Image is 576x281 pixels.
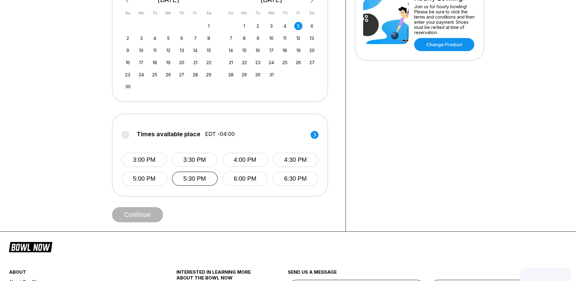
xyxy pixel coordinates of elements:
div: Fr [191,9,199,17]
div: Choose Sunday, November 16th, 2025 [124,58,132,67]
div: Choose Saturday, December 27th, 2025 [308,58,316,67]
div: Choose Tuesday, December 16th, 2025 [254,46,262,54]
div: Choose Thursday, November 20th, 2025 [178,58,186,67]
div: Choose Sunday, December 14th, 2025 [227,46,235,54]
div: Choose Tuesday, November 11th, 2025 [151,46,159,54]
div: Mo [240,9,248,17]
div: Choose Friday, November 21st, 2025 [191,58,199,67]
div: Choose Thursday, December 11th, 2025 [281,34,289,42]
div: We [164,9,172,17]
div: Choose Sunday, November 23rd, 2025 [124,71,132,79]
button: 5:30 PM [172,172,218,186]
div: Choose Tuesday, December 2nd, 2025 [254,22,262,30]
div: Choose Tuesday, December 9th, 2025 [254,34,262,42]
div: Choose Friday, November 14th, 2025 [191,46,199,54]
button: 6:00 PM [222,172,268,186]
button: 3:00 PM [121,153,167,167]
div: Choose Monday, November 10th, 2025 [137,46,145,54]
button: 3:30 PM [172,153,218,167]
div: Choose Tuesday, November 4th, 2025 [151,34,159,42]
div: Choose Friday, November 7th, 2025 [191,34,199,42]
div: Choose Saturday, November 15th, 2025 [205,46,213,54]
div: Choose Saturday, November 22nd, 2025 [205,58,213,67]
div: Choose Thursday, November 13th, 2025 [178,46,186,54]
div: Choose Wednesday, November 12th, 2025 [164,46,172,54]
div: Choose Friday, November 28th, 2025 [191,71,199,79]
div: Choose Tuesday, November 25th, 2025 [151,71,159,79]
div: Choose Monday, December 22nd, 2025 [240,58,248,67]
div: Choose Tuesday, December 23rd, 2025 [254,58,262,67]
div: Sa [308,9,316,17]
div: We [267,9,275,17]
div: Choose Saturday, December 6th, 2025 [308,22,316,30]
button: 5:00 PM [121,172,167,186]
div: Th [281,9,289,17]
span: Times available place [137,131,200,137]
div: Choose Monday, November 17th, 2025 [137,58,145,67]
div: Choose Saturday, November 8th, 2025 [205,34,213,42]
div: Choose Sunday, December 28th, 2025 [227,71,235,79]
div: about [9,269,148,278]
div: Su [124,9,132,17]
div: Choose Wednesday, December 24th, 2025 [267,58,275,67]
div: Su [227,9,235,17]
button: 4:00 PM [222,153,268,167]
div: Choose Saturday, November 1st, 2025 [205,22,213,30]
div: Fr [294,9,302,17]
div: Choose Monday, December 1st, 2025 [240,22,248,30]
div: Choose Tuesday, December 30th, 2025 [254,71,262,79]
div: Choose Monday, December 29th, 2025 [240,71,248,79]
div: Choose Wednesday, November 5th, 2025 [164,34,172,42]
div: Choose Sunday, December 21st, 2025 [227,58,235,67]
div: Choose Thursday, December 25th, 2025 [281,58,289,67]
div: month 2025-11 [123,21,214,91]
div: Choose Saturday, December 20th, 2025 [308,46,316,54]
div: Choose Saturday, December 13th, 2025 [308,34,316,42]
div: Choose Wednesday, December 17th, 2025 [267,46,275,54]
div: Choose Friday, December 5th, 2025 [294,22,302,30]
div: Choose Monday, November 24th, 2025 [137,71,145,79]
div: Choose Wednesday, December 10th, 2025 [267,34,275,42]
div: Choose Friday, December 12th, 2025 [294,34,302,42]
div: Choose Saturday, November 29th, 2025 [205,71,213,79]
div: Choose Thursday, November 6th, 2025 [178,34,186,42]
div: Choose Wednesday, November 19th, 2025 [164,58,172,67]
div: Choose Monday, December 8th, 2025 [240,34,248,42]
div: Choose Monday, November 3rd, 2025 [137,34,145,42]
div: Choose Friday, December 19th, 2025 [294,46,302,54]
button: 4:30 PM [273,153,319,167]
div: Sa [205,9,213,17]
div: Choose Friday, December 26th, 2025 [294,58,302,67]
div: Choose Wednesday, December 31st, 2025 [267,71,275,79]
button: 6:30 PM [273,172,319,186]
span: EDT -04:00 [205,131,235,137]
div: Choose Monday, December 15th, 2025 [240,46,248,54]
div: Choose Thursday, November 27th, 2025 [178,71,186,79]
div: Choose Sunday, November 9th, 2025 [124,46,132,54]
div: Choose Wednesday, December 3rd, 2025 [267,22,275,30]
div: Choose Sunday, November 30th, 2025 [124,82,132,91]
div: Join us for hourly bowling! Please be sure to click the terms and conditions and then enter your ... [414,4,476,35]
div: Choose Wednesday, November 26th, 2025 [164,71,172,79]
div: Choose Thursday, December 18th, 2025 [281,46,289,54]
div: Choose Sunday, December 7th, 2025 [227,34,235,42]
div: Th [178,9,186,17]
div: Tu [254,9,262,17]
div: Choose Sunday, November 2nd, 2025 [124,34,132,42]
div: Mo [137,9,145,17]
div: month 2025-12 [226,21,317,79]
div: send us a message [288,269,567,280]
div: Choose Tuesday, November 18th, 2025 [151,58,159,67]
a: Change Product [414,38,474,51]
div: Tu [151,9,159,17]
div: Choose Thursday, December 4th, 2025 [281,22,289,30]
